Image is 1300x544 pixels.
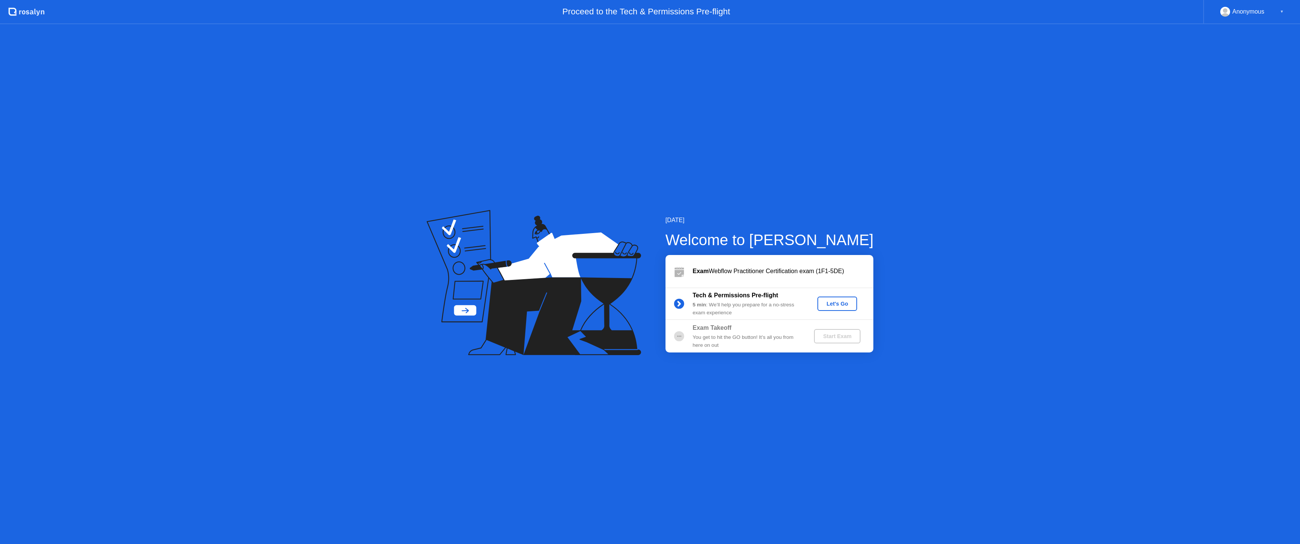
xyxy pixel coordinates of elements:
[814,329,860,343] button: Start Exam
[817,333,857,339] div: Start Exam
[1232,7,1264,17] div: Anonymous
[1280,7,1284,17] div: ▼
[693,292,778,298] b: Tech & Permissions Pre-flight
[693,325,732,331] b: Exam Takeoff
[693,268,709,274] b: Exam
[820,301,854,307] div: Let's Go
[665,216,874,225] div: [DATE]
[693,302,706,308] b: 5 min
[693,301,802,317] div: : We’ll help you prepare for a no-stress exam experience
[817,297,857,311] button: Let's Go
[665,229,874,251] div: Welcome to [PERSON_NAME]
[693,334,802,349] div: You get to hit the GO button! It’s all you from here on out
[693,267,873,276] div: Webflow Practitioner Certification exam (1F1-5DE)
